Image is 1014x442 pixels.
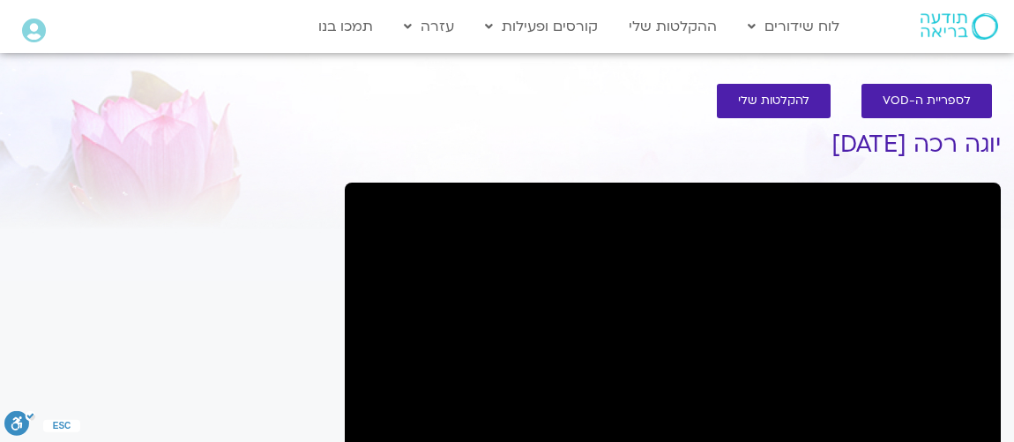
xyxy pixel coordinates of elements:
a: לספריית ה-VOD [861,84,992,118]
img: תודעה בריאה [921,13,998,40]
a: עזרה [395,10,463,43]
a: תמכו בנו [309,10,382,43]
a: להקלטות שלי [717,84,831,118]
a: לוח שידורים [739,10,848,43]
h1: יוגה רכה [DATE] [345,131,1001,158]
span: לספריית ה-VOD [883,94,971,108]
a: קורסים ופעילות [476,10,607,43]
span: להקלטות שלי [738,94,809,108]
a: ההקלטות שלי [620,10,726,43]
